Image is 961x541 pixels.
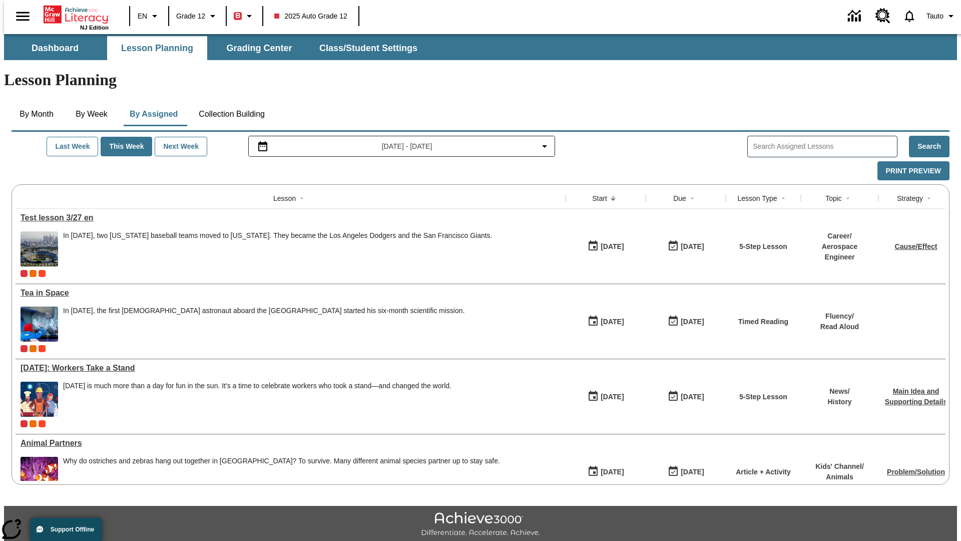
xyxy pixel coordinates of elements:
p: Article + Activity [736,467,791,477]
p: Animals [815,472,864,482]
button: Sort [842,192,854,204]
div: [DATE] [681,240,704,253]
button: Print Preview [877,161,949,181]
button: Select the date range menu item [253,140,551,152]
div: Topic [825,193,842,203]
div: Why do ostriches and zebras hang out together in [GEOGRAPHIC_DATA]? To survive. Many different an... [63,457,500,465]
span: 2025 Auto Grade 12 [274,11,347,22]
span: [DATE] - [DATE] [382,141,432,152]
button: Sort [777,192,789,204]
button: Grade: Grade 12, Select a grade [172,7,223,25]
p: 5-Step Lesson [739,241,787,252]
p: Fluency / [820,311,859,322]
div: [DATE] [601,316,624,328]
a: Test lesson 3/27 en, Lessons [21,213,561,222]
button: Lesson Planning [107,36,207,60]
div: Test lesson 3/27 en [21,213,561,222]
p: Timed Reading [738,317,788,327]
a: Home [44,5,109,25]
span: Dashboard [32,43,79,54]
div: In [DATE], two [US_STATE] baseball teams moved to [US_STATE]. They became the Los Angeles Dodgers... [63,231,493,240]
a: Cause/Effect [895,242,937,250]
span: NJ Edition [80,25,109,31]
div: [DATE] [601,391,624,403]
a: Notifications [896,3,922,29]
div: [DATE] [681,316,704,328]
button: By Week [67,102,117,126]
button: Open side menu [8,2,38,31]
div: In 1958, two New York baseball teams moved to California. They became the Los Angeles Dodgers and... [63,231,493,266]
p: Read Aloud [820,322,859,332]
button: By Assigned [122,102,186,126]
div: Test 1 [39,345,46,352]
button: 10/15/25: Last day the lesson can be accessed [664,237,707,256]
button: By Month [12,102,62,126]
a: Resource Center, Will open in new tab [869,3,896,30]
button: 10/15/25: First time the lesson was available [584,237,627,256]
div: Lesson [273,193,296,203]
div: [DATE] [681,466,704,478]
button: Sort [923,192,935,204]
img: A banner with a blue background shows an illustrated row of diverse men and women dressed in clot... [21,382,58,417]
button: Last Week [47,137,98,156]
p: Career / [806,231,873,241]
button: Sort [296,192,308,204]
button: Sort [607,192,619,204]
div: Current Class [21,270,28,277]
div: Why do ostriches and zebras hang out together in Africa? To survive. Many different animal specie... [63,457,500,492]
span: Lesson Planning [121,43,193,54]
button: Profile/Settings [922,7,961,25]
div: OL 2025 Auto Grade 12 [30,345,37,352]
button: This Week [101,137,152,156]
div: OL 2025 Auto Grade 12 [30,420,37,427]
div: Tea in Space [21,289,561,298]
div: Strategy [897,193,923,203]
div: In December 2015, the first British astronaut aboard the International Space Station started his ... [63,307,464,342]
button: Dashboard [5,36,105,60]
div: [DATE] is much more than a day for fun in the sun. It's a time to celebrate workers who took a st... [63,382,451,390]
p: History [827,397,851,407]
div: [DATE] [601,240,624,253]
div: SubNavbar [4,36,426,60]
div: Lesson Type [737,193,777,203]
button: Grading Center [209,36,309,60]
button: 07/07/25: First time the lesson was available [584,462,627,481]
div: SubNavbar [4,34,957,60]
span: Grade 12 [176,11,205,22]
button: 07/23/25: First time the lesson was available [584,387,627,406]
span: Tauto [926,11,943,22]
button: Next Week [155,137,207,156]
div: Labor Day is much more than a day for fun in the sun. It's a time to celebrate workers who took a... [63,382,451,417]
button: Boost Class color is red. Change class color [230,7,259,25]
div: [DATE] [601,466,624,478]
div: Current Class [21,420,28,427]
span: Class/Student Settings [319,43,417,54]
a: Data Center [842,3,869,30]
div: Test 1 [39,270,46,277]
p: Aerospace Engineer [806,241,873,262]
button: Search [909,136,949,157]
div: Home [44,4,109,31]
div: Labor Day: Workers Take a Stand [21,364,561,373]
button: Language: EN, Select a language [133,7,165,25]
span: Support Offline [51,526,94,533]
div: Current Class [21,345,28,352]
button: Collection Building [191,102,273,126]
div: OL 2025 Auto Grade 12 [30,270,37,277]
span: B [235,10,240,22]
a: Tea in Space, Lessons [21,289,561,298]
p: 5-Step Lesson [739,392,787,402]
button: 06/30/26: Last day the lesson can be accessed [664,387,707,406]
a: Labor Day: Workers Take a Stand, Lessons [21,364,561,373]
div: Due [673,193,686,203]
p: Kids' Channel / [815,461,864,472]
